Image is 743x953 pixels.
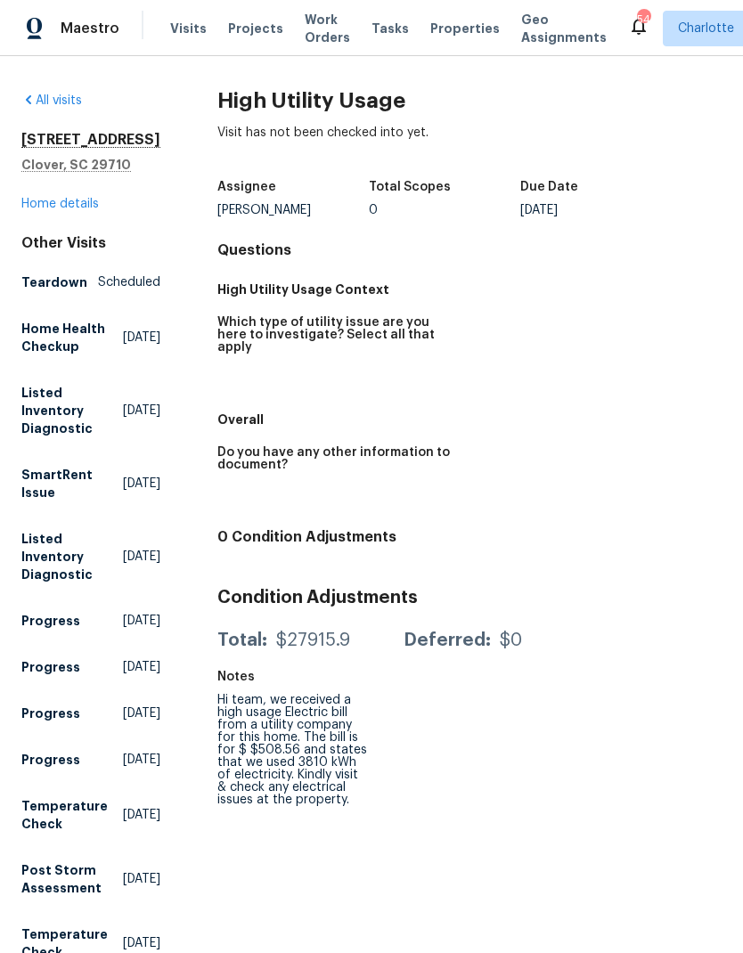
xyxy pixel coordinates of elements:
[500,631,522,649] div: $0
[21,705,80,722] h5: Progress
[21,744,160,776] a: Progress[DATE]
[21,797,123,833] h5: Temperature Check
[217,671,255,683] h5: Notes
[123,705,160,722] span: [DATE]
[217,124,722,170] div: Visit has not been checked into yet.
[123,475,160,493] span: [DATE]
[217,204,369,216] div: [PERSON_NAME]
[123,329,160,346] span: [DATE]
[217,241,722,259] h4: Questions
[217,281,722,298] h5: High Utility Usage Context
[123,751,160,769] span: [DATE]
[21,658,80,676] h5: Progress
[637,11,649,29] div: 54
[123,548,160,566] span: [DATE]
[123,658,160,676] span: [DATE]
[521,11,607,46] span: Geo Assignments
[123,806,160,824] span: [DATE]
[371,22,409,35] span: Tasks
[123,934,160,952] span: [DATE]
[21,751,80,769] h5: Progress
[228,20,283,37] span: Projects
[123,612,160,630] span: [DATE]
[217,92,722,110] h2: High Utility Usage
[21,466,123,501] h5: SmartRent Issue
[678,20,734,37] span: Charlotte
[21,198,99,210] a: Home details
[123,870,160,888] span: [DATE]
[404,631,491,649] div: Deferred:
[217,446,455,471] h5: Do you have any other information to document?
[217,316,455,354] h5: Which type of utility issue are you here to investigate? Select all that apply
[21,320,123,355] h5: Home Health Checkup
[170,20,207,37] span: Visits
[369,181,451,193] h5: Total Scopes
[217,631,267,649] div: Total:
[217,181,276,193] h5: Assignee
[217,694,369,806] div: Hi team, we received a high usage Electric bill from a utility company for this home. The bill is...
[276,631,350,649] div: $27915.9
[369,204,520,216] div: 0
[21,530,123,583] h5: Listed Inventory Diagnostic
[21,790,160,840] a: Temperature Check[DATE]
[21,459,160,509] a: SmartRent Issue[DATE]
[21,861,123,897] h5: Post Storm Assessment
[21,605,160,637] a: Progress[DATE]
[430,20,500,37] span: Properties
[21,523,160,591] a: Listed Inventory Diagnostic[DATE]
[61,20,119,37] span: Maestro
[21,273,87,291] h5: Teardown
[21,651,160,683] a: Progress[DATE]
[520,204,672,216] div: [DATE]
[21,313,160,362] a: Home Health Checkup[DATE]
[21,377,160,444] a: Listed Inventory Diagnostic[DATE]
[217,528,722,546] h4: 0 Condition Adjustments
[21,697,160,729] a: Progress[DATE]
[305,11,350,46] span: Work Orders
[520,181,578,193] h5: Due Date
[21,94,82,107] a: All visits
[217,411,722,428] h5: Overall
[21,266,160,298] a: TeardownScheduled
[123,402,160,419] span: [DATE]
[21,854,160,904] a: Post Storm Assessment[DATE]
[217,589,722,607] h3: Condition Adjustments
[98,273,160,291] span: Scheduled
[21,384,123,437] h5: Listed Inventory Diagnostic
[21,234,160,252] div: Other Visits
[21,612,80,630] h5: Progress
